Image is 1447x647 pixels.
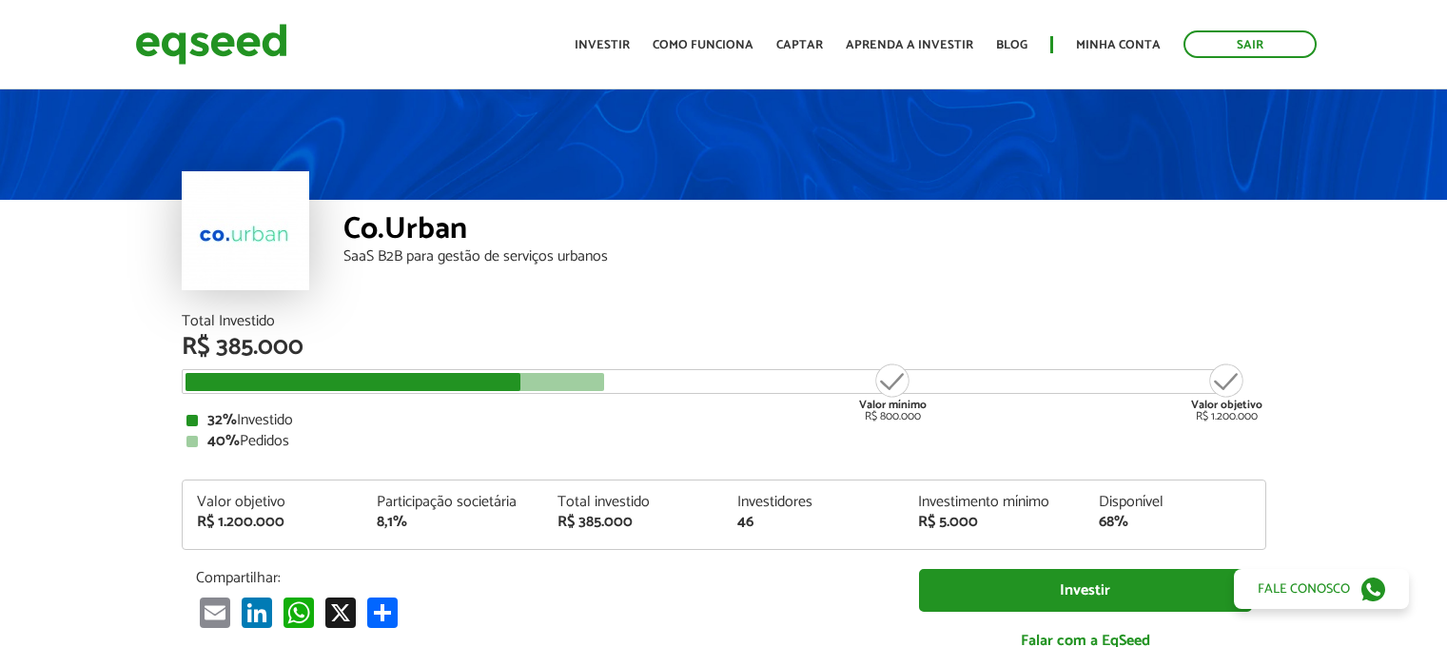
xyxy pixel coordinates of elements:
[737,495,890,510] div: Investidores
[776,39,823,51] a: Captar
[135,19,287,69] img: EqSeed
[1191,396,1262,414] strong: Valor objetivo
[196,569,890,587] p: Compartilhar:
[322,597,360,628] a: X
[197,495,349,510] div: Valor objetivo
[996,39,1027,51] a: Blog
[857,362,929,422] div: R$ 800.000
[575,39,630,51] a: Investir
[1234,569,1409,609] a: Fale conosco
[1076,39,1161,51] a: Minha conta
[343,214,1266,249] div: Co.Urban
[1183,30,1317,58] a: Sair
[377,495,529,510] div: Participação societária
[919,569,1252,612] a: Investir
[197,515,349,530] div: R$ 1.200.000
[1191,362,1262,422] div: R$ 1.200.000
[196,597,234,628] a: Email
[182,335,1266,360] div: R$ 385.000
[653,39,753,51] a: Como funciona
[280,597,318,628] a: WhatsApp
[238,597,276,628] a: LinkedIn
[186,413,1261,428] div: Investido
[918,495,1070,510] div: Investimento mínimo
[207,407,237,433] strong: 32%
[363,597,401,628] a: Compartilhar
[1099,495,1251,510] div: Disponível
[343,249,1266,265] div: SaaS B2B para gestão de serviços urbanos
[737,515,890,530] div: 46
[918,515,1070,530] div: R$ 5.000
[557,515,710,530] div: R$ 385.000
[846,39,973,51] a: Aprenda a investir
[377,515,529,530] div: 8,1%
[557,495,710,510] div: Total investido
[182,314,1266,329] div: Total Investido
[859,396,927,414] strong: Valor mínimo
[207,428,240,454] strong: 40%
[186,434,1261,449] div: Pedidos
[1099,515,1251,530] div: 68%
